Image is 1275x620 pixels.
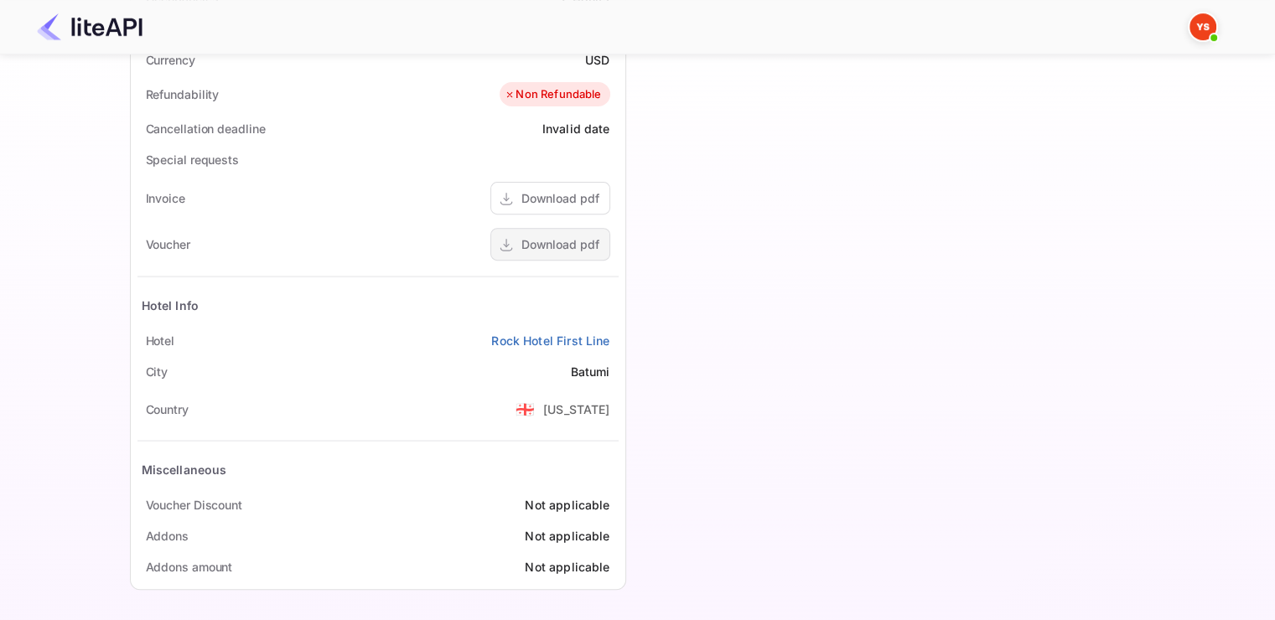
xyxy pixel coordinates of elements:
div: Currency [146,51,195,69]
div: Hotel Info [142,297,200,314]
div: Voucher [146,235,190,253]
div: [US_STATE] [543,400,610,418]
div: Not applicable [525,527,609,545]
div: Non Refundable [504,86,601,103]
div: Invoice [146,189,185,207]
div: Download pdf [521,235,599,253]
div: Cancellation deadline [146,120,266,137]
div: Not applicable [525,496,609,514]
div: Hotel [146,332,175,349]
div: Invalid date [542,120,610,137]
div: Addons amount [146,558,233,576]
div: Special requests [146,151,239,168]
div: Addons [146,527,189,545]
a: Rock Hotel First Line [491,332,609,349]
div: USD [585,51,609,69]
div: Voucher Discount [146,496,242,514]
div: Refundability [146,85,220,103]
img: LiteAPI Logo [37,13,143,40]
div: Miscellaneous [142,461,227,478]
div: Country [146,400,189,418]
div: Download pdf [521,189,599,207]
div: Not applicable [525,558,609,576]
img: Yandex Support [1189,13,1216,40]
span: United States [516,394,535,424]
div: City [146,363,168,380]
div: Batumi [571,363,610,380]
